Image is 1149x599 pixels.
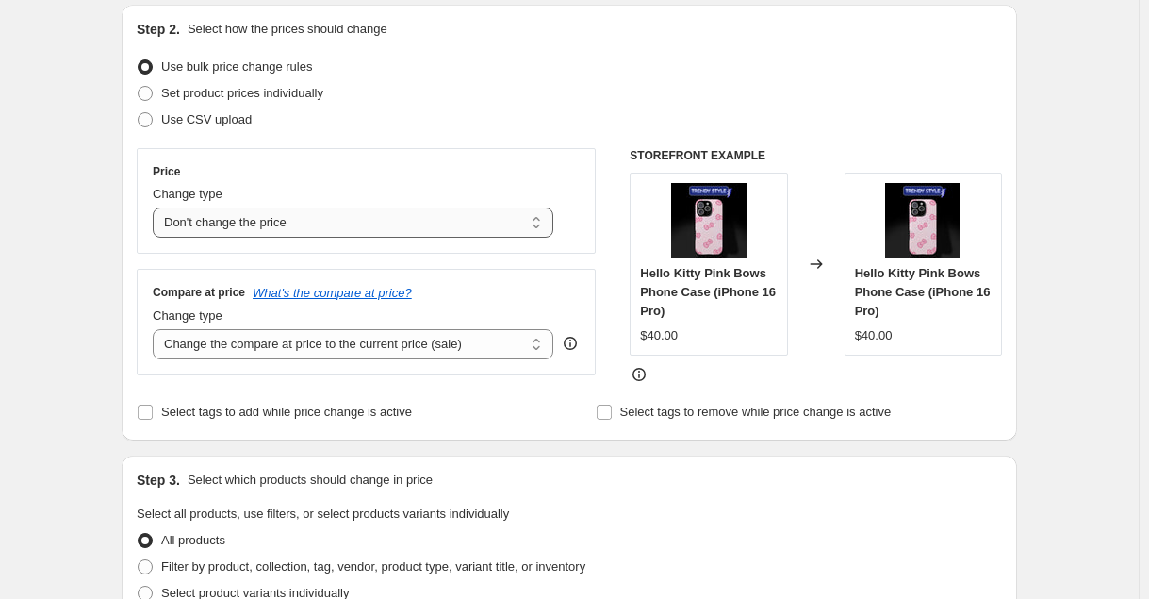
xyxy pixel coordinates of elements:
span: Use bulk price change rules [161,59,312,74]
h3: Price [153,164,180,179]
h6: STOREFRONT EXAMPLE [630,148,1002,163]
span: All products [161,533,225,547]
img: 20250824054424-1f080ad6-43d2-6050-8862-6661faf349cc_80x.jpg [885,183,960,258]
span: Filter by product, collection, tag, vendor, product type, variant title, or inventory [161,559,585,574]
span: Hello Kitty Pink Bows Phone Case (iPhone 16 Pro) [640,266,776,318]
p: Select which products should change in price [188,471,433,490]
span: Select tags to remove while price change is active [620,405,892,419]
span: Use CSV upload [161,112,252,126]
h3: Compare at price [153,285,245,300]
span: Hello Kitty Pink Bows Phone Case (iPhone 16 Pro) [855,266,991,318]
div: $40.00 [855,326,893,345]
span: Set product prices individually [161,86,323,100]
span: Change type [153,308,222,323]
button: What's the compare at price? [253,286,412,300]
h2: Step 3. [137,471,180,490]
img: 20250824054424-1f080ad6-43d2-6050-8862-6661faf349cc_80x.jpg [671,183,747,258]
span: Select tags to add while price change is active [161,405,412,419]
span: Select all products, use filters, or select products variants individually [137,507,509,521]
span: Change type [153,187,222,201]
div: $40.00 [640,326,678,345]
div: help [561,334,580,353]
p: Select how the prices should change [188,20,387,39]
h2: Step 2. [137,20,180,39]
